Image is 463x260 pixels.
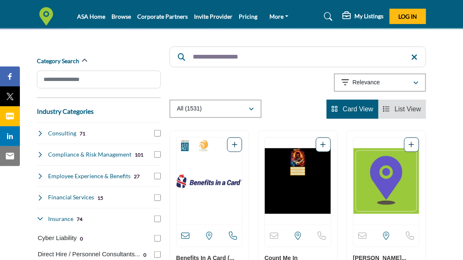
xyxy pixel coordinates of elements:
[154,216,161,222] input: Select Insurance checkbox
[197,140,210,152] img: 2025 Staffing World Exhibitors Badge Icon
[37,106,94,116] button: Industry Categories
[343,105,373,113] span: Card View
[37,71,161,88] input: Search Category
[154,151,161,158] input: Select Compliance & Risk Management checkbox
[239,13,257,20] a: Pricing
[143,251,146,258] div: 0 Results For Direct Hire / Personnel Consultants Liability
[154,194,161,201] input: Select Financial Services checkbox
[48,129,77,137] h4: Consulting: Strategic advisory services to help staffing firms optimize operations and grow their...
[112,13,131,20] a: Browse
[80,235,83,242] div: 0 Results For Cyber Liability
[354,12,383,20] h5: My Listings
[77,216,83,222] b: 74
[135,152,144,158] b: 101
[154,173,161,179] input: Select Employee Experience & Benefits checkbox
[80,131,86,137] b: 71
[48,193,95,201] h4: Financial Services: Banking, accounting, and financial planning services tailored for staffing co...
[48,150,132,159] h4: Compliance & Risk Management: Services to ensure staffing companies meet regulatory requirements ...
[135,151,144,158] div: 101 Results For Compliance & Risk Management
[48,215,74,223] h4: Insurance: Specialized insurance coverage including professional liability and workers' compensat...
[353,78,380,87] p: Relevance
[80,130,86,137] div: 71 Results For Consulting
[80,236,83,242] b: 0
[170,100,262,118] button: All (1531)
[232,141,238,148] a: Add To List
[354,137,419,225] a: Open Listing in new tab
[334,74,426,92] button: Relevance
[354,137,419,225] img: A. Bernard Frechtman Esq.
[179,140,191,152] img: Corporate Partners Badge Icon
[194,13,233,20] a: Invite Provider
[395,105,421,113] span: List View
[399,13,417,20] span: Log In
[177,137,242,225] img: Benefits in a Card (BIC)
[48,172,131,180] h4: Employee Experience & Benefits: Solutions for enhancing workplace culture, employee satisfaction,...
[134,174,140,179] b: 27
[332,105,373,113] a: View Card
[154,251,161,258] input: Select Direct Hire / Personnel Consultants Liability checkbox
[342,12,383,22] div: My Listings
[390,9,426,24] button: Log In
[320,141,326,148] a: Add To List
[154,130,161,137] input: Select Consulting checkbox
[154,235,161,242] input: Select Cyber Liability checkbox
[143,252,146,258] b: 0
[77,13,105,20] a: ASA Home
[316,10,338,23] a: Search
[37,57,79,65] h2: Category Search
[170,47,426,67] input: Search
[265,137,330,225] a: Open Listing in new tab
[177,105,202,113] p: All (1531)
[327,100,378,119] li: Card View
[177,137,242,225] a: Open Listing in new tab
[137,13,188,20] a: Corporate Partners
[378,100,426,119] li: List View
[37,7,60,26] img: Site Logo
[383,105,421,113] a: View List
[98,195,104,201] b: 15
[77,215,83,223] div: 74 Results For Insurance
[265,137,330,225] img: Count Me In
[38,233,77,243] p: Cyber Liability: Insurance coverage for cyber attacks and data breaches.
[134,172,140,180] div: 27 Results For Employee Experience & Benefits
[38,250,140,259] p: Direct Hire / Personnel Consultants Liability: Professional liability insurance for direct hire p...
[264,11,294,22] a: More
[409,141,415,148] a: Add To List
[98,194,104,201] div: 15 Results For Financial Services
